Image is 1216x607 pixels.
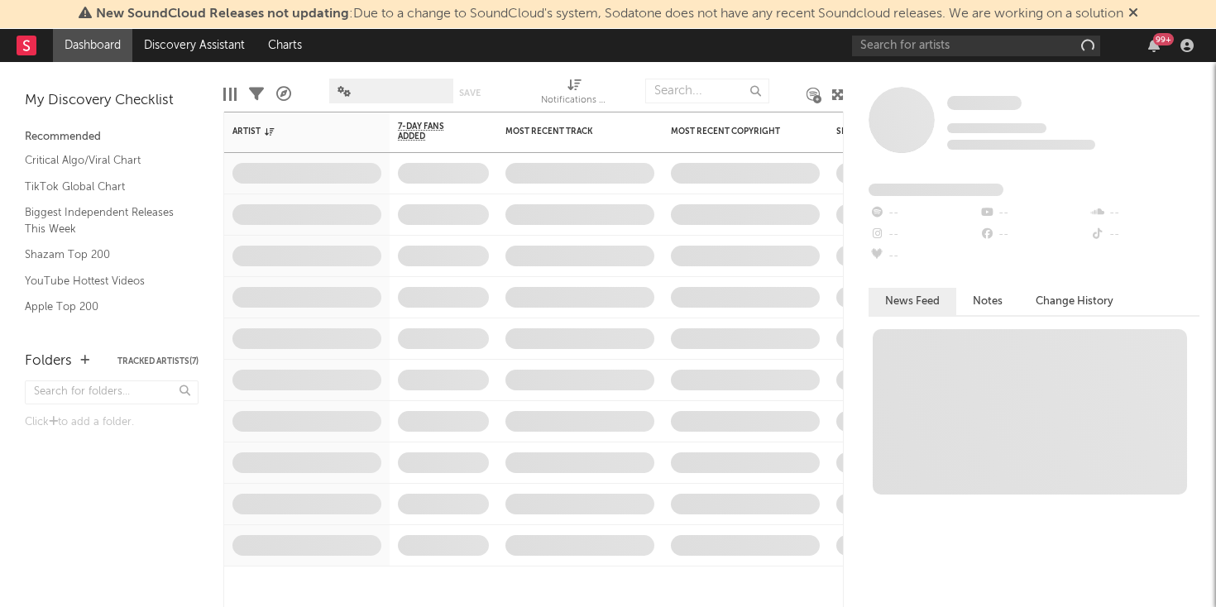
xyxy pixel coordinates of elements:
[25,178,182,196] a: TikTok Global Chart
[25,351,72,371] div: Folders
[1148,39,1160,52] button: 99+
[671,127,795,136] div: Most Recent Copyright
[947,95,1022,112] a: Some Artist
[96,7,1123,21] span: : Due to a change to SoundCloud's system, Sodatone does not have any recent Soundcloud releases. ...
[1089,224,1199,246] div: --
[541,91,607,111] div: Notifications (Artist)
[947,123,1046,133] span: Tracking Since: [DATE]
[256,29,314,62] a: Charts
[132,29,256,62] a: Discovery Assistant
[645,79,769,103] input: Search...
[1128,7,1138,21] span: Dismiss
[459,88,481,98] button: Save
[398,122,464,141] span: 7-Day Fans Added
[505,127,630,136] div: Most Recent Track
[1019,288,1130,315] button: Change History
[869,203,979,224] div: --
[541,70,607,118] div: Notifications (Artist)
[96,7,349,21] span: New SoundCloud Releases not updating
[232,127,357,136] div: Artist
[25,380,199,404] input: Search for folders...
[947,140,1095,150] span: 0 fans last week
[25,151,182,170] a: Critical Algo/Viral Chart
[869,288,956,315] button: News Feed
[869,246,979,267] div: --
[25,246,182,264] a: Shazam Top 200
[1089,203,1199,224] div: --
[869,224,979,246] div: --
[25,298,182,316] a: Apple Top 200
[947,96,1022,110] span: Some Artist
[25,272,182,290] a: YouTube Hottest Videos
[249,70,264,118] div: Filters
[979,203,1089,224] div: --
[25,413,199,433] div: Click to add a folder.
[25,203,182,237] a: Biggest Independent Releases This Week
[979,224,1089,246] div: --
[53,29,132,62] a: Dashboard
[869,184,1003,196] span: Fans Added by Platform
[223,70,237,118] div: Edit Columns
[956,288,1019,315] button: Notes
[276,70,291,118] div: A&R Pipeline
[852,36,1100,56] input: Search for artists
[25,91,199,111] div: My Discovery Checklist
[1153,33,1174,45] div: 99 +
[117,357,199,366] button: Tracked Artists(7)
[25,127,199,147] div: Recommended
